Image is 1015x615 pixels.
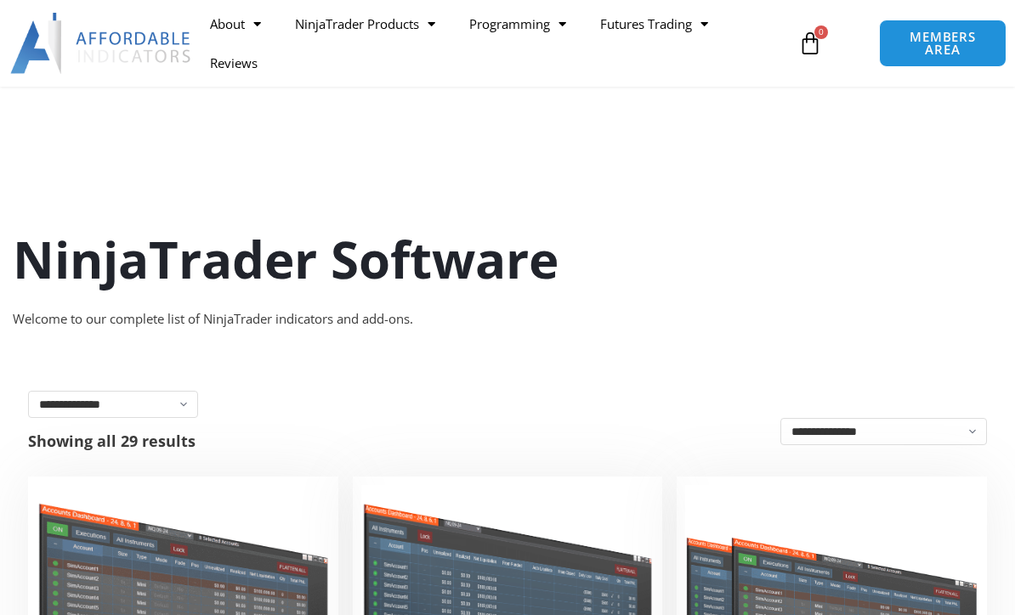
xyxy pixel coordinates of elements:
[897,31,988,56] span: MEMBERS AREA
[780,418,987,445] select: Shop order
[814,25,828,39] span: 0
[278,4,452,43] a: NinjaTrader Products
[879,20,1006,67] a: MEMBERS AREA
[13,307,1002,331] div: Welcome to our complete list of NinjaTrader indicators and add-ons.
[10,13,193,74] img: LogoAI | Affordable Indicators – NinjaTrader
[773,19,848,68] a: 0
[452,4,583,43] a: Programming
[28,433,196,449] p: Showing all 29 results
[193,4,278,43] a: About
[13,223,1002,295] h1: NinjaTrader Software
[193,43,275,82] a: Reviews
[583,4,725,43] a: Futures Trading
[193,4,792,82] nav: Menu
